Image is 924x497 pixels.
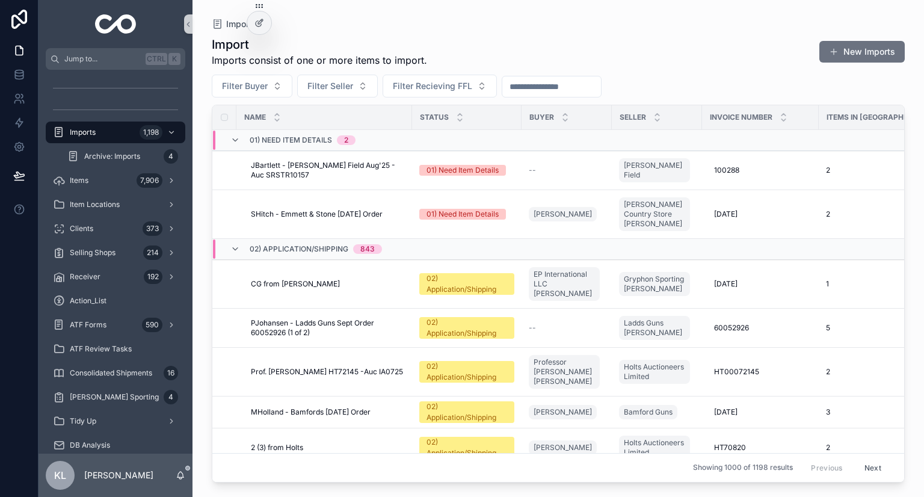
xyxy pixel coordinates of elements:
span: [PERSON_NAME] [534,443,592,452]
span: [PERSON_NAME] [534,407,592,417]
div: 7,906 [137,173,162,188]
a: 01) Need Item Details [419,165,514,176]
a: Holts Auctioneers Limited [619,433,695,462]
span: SHitch - Emmett & Stone [DATE] Order [251,209,383,219]
a: [PERSON_NAME] [529,403,605,422]
div: 1,198 [140,125,162,140]
a: [PERSON_NAME] Field [619,158,690,182]
div: scrollable content [38,70,192,454]
span: HT00072145 [714,367,759,377]
span: 5 [826,323,830,333]
a: [DATE] [709,403,812,422]
span: Status [420,113,449,122]
span: 100288 [714,165,739,175]
a: -- [529,323,605,333]
span: Action_List [70,296,106,306]
span: Consolidated Shipments [70,368,152,378]
a: [PERSON_NAME] [529,207,597,221]
span: K [170,54,179,64]
a: [DATE] [709,205,812,224]
a: Ladds Guns [PERSON_NAME] [619,316,690,340]
div: 590 [142,318,162,332]
span: HT70820 [714,443,746,452]
button: Select Button [212,75,292,97]
span: Showing 1000 of 1198 results [693,463,793,473]
a: 02) Application/Shipping [419,317,514,339]
a: Gryphon Sporting [PERSON_NAME] [619,270,695,298]
span: Ladds Guns [PERSON_NAME] [624,318,685,338]
a: [PERSON_NAME] [529,440,597,455]
a: 2 (3) from Holts [251,443,405,452]
span: Items [70,176,88,185]
span: Buyer [529,113,554,122]
span: Imports [226,18,257,30]
span: Archive: Imports [84,152,140,161]
a: Receiver192 [46,266,185,288]
span: MHolland - Bamfords [DATE] Order [251,407,371,417]
a: Professor [PERSON_NAME] [PERSON_NAME] [529,355,600,389]
div: 214 [143,245,162,260]
a: ATF Forms590 [46,314,185,336]
button: Next [856,458,890,477]
span: Clients [70,224,93,233]
a: 02) Application/Shipping [419,437,514,458]
span: [PERSON_NAME] Country Store [PERSON_NAME] [624,200,685,229]
a: 01) Need Item Details [419,209,514,220]
a: EP International LLC [PERSON_NAME] [529,267,600,301]
span: [PERSON_NAME] Sporting [70,392,159,402]
span: Jump to... [64,54,141,64]
span: KL [54,468,66,483]
div: 2 [344,135,348,145]
button: Jump to...CtrlK [46,48,185,70]
a: Holts Auctioneers Limited [619,360,690,384]
span: ATF Review Tasks [70,344,132,354]
a: Item Locations [46,194,185,215]
a: PJohansen - Ladds Guns Sept Order 60052926 (1 of 2) [251,318,405,338]
button: New Imports [819,41,905,63]
span: 2 [826,443,830,452]
a: 02) Application/Shipping [419,401,514,423]
a: [PERSON_NAME] [529,405,597,419]
a: DB Analysis [46,434,185,456]
a: Items7,906 [46,170,185,191]
p: [PERSON_NAME] [84,469,153,481]
span: Imports [70,128,96,137]
a: Professor [PERSON_NAME] [PERSON_NAME] [529,353,605,391]
span: 2 (3) from Holts [251,443,303,452]
button: Select Button [297,75,378,97]
a: [PERSON_NAME] [529,438,605,457]
a: ATF Review Tasks [46,338,185,360]
a: Archive: Imports4 [60,146,185,167]
a: [PERSON_NAME] Sporting4 [46,386,185,408]
div: 843 [360,244,375,254]
span: EP International LLC [PERSON_NAME] [534,270,595,298]
a: Ladds Guns [PERSON_NAME] [619,313,695,342]
a: Imports [212,18,257,30]
span: ATF Forms [70,320,106,330]
a: Action_List [46,290,185,312]
span: Name [244,113,266,122]
a: Holts Auctioneers Limited [619,357,695,386]
div: 4 [164,390,178,404]
span: [PERSON_NAME] Field [624,161,685,180]
span: -- [529,323,536,333]
a: 02) Application/Shipping [419,273,514,295]
span: [DATE] [714,407,738,417]
span: 01) Need Item Details [250,135,332,145]
a: Bamford Guns [619,403,695,422]
div: 02) Application/Shipping [427,273,507,295]
div: 02) Application/Shipping [427,317,507,339]
a: Holts Auctioneers Limited [619,436,690,460]
a: Tidy Up [46,410,185,432]
a: Imports1,198 [46,122,185,143]
a: CG from [PERSON_NAME] [251,279,405,289]
div: 192 [144,270,162,284]
span: Tidy Up [70,416,96,426]
span: 02) Application/Shipping [250,244,348,254]
span: Seller [620,113,646,122]
a: -- [529,165,605,175]
div: 373 [143,221,162,236]
span: Holts Auctioneers Limited [624,438,685,457]
span: [DATE] [714,279,738,289]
